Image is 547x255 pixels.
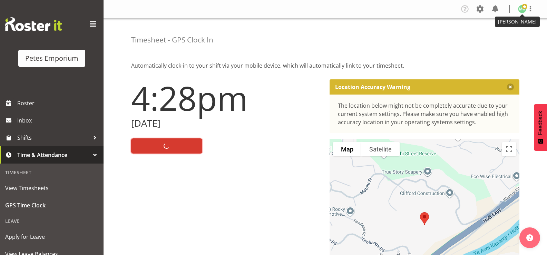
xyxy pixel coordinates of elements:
div: Timesheet [2,165,102,179]
button: Close message [507,84,514,90]
img: Rosterit website logo [5,17,62,31]
h4: Timesheet - GPS Clock In [131,36,213,44]
div: Leave [2,214,102,228]
span: Roster [17,98,100,108]
span: Shifts [17,133,90,143]
a: GPS Time Clock [2,197,102,214]
span: Time & Attendance [17,150,90,160]
img: melanie-richardson713.jpg [518,5,526,13]
h2: [DATE] [131,118,321,129]
h1: 4:28pm [131,79,321,117]
a: Apply for Leave [2,228,102,245]
p: Location Accuracy Warning [335,84,410,90]
span: View Timesheets [5,183,98,193]
button: Show street map [333,142,361,156]
button: Feedback - Show survey [534,104,547,151]
div: The location below might not be completely accurate due to your current system settings. Please m... [338,101,511,126]
span: Feedback [537,111,544,135]
span: Apply for Leave [5,232,98,242]
a: View Timesheets [2,179,102,197]
button: Show satellite imagery [361,142,400,156]
span: Inbox [17,115,100,126]
img: help-xxl-2.png [526,234,533,241]
div: Petes Emporium [25,53,78,63]
span: GPS Time Clock [5,200,98,210]
p: Automatically clock-in to your shift via your mobile device, which will automatically link to you... [131,61,519,70]
button: Toggle fullscreen view [502,142,516,156]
